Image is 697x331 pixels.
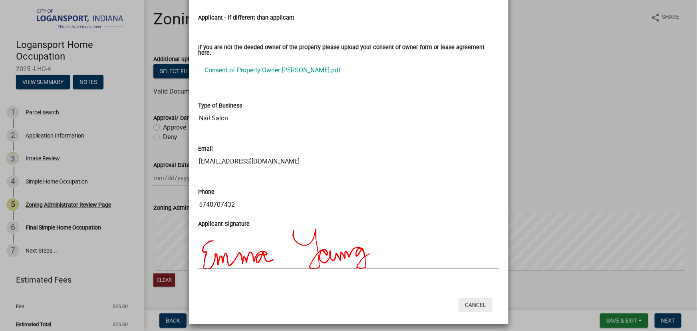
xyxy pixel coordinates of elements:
img: C7uuwbIeFJ78LuyWxY50SwOA5G4s3wLw6+QXgQCx7Y5GnktyPxZNL1T2j0w7ROAmQAAmQQG0CDeby1DyfavssfK1fO0AqkEAF... [199,229,417,269]
label: Phone [199,189,215,195]
button: Cancel [459,298,492,312]
label: Type of Business [199,103,242,109]
label: Applicant - if different than applicant [199,15,295,21]
a: Consent of Property Owner [PERSON_NAME].pdf [199,61,499,80]
label: Email [199,146,213,152]
label: If you are not the deeded owner of the property please upload your consent of owner form or lease... [199,45,499,56]
label: Applicant Signature [199,221,250,227]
